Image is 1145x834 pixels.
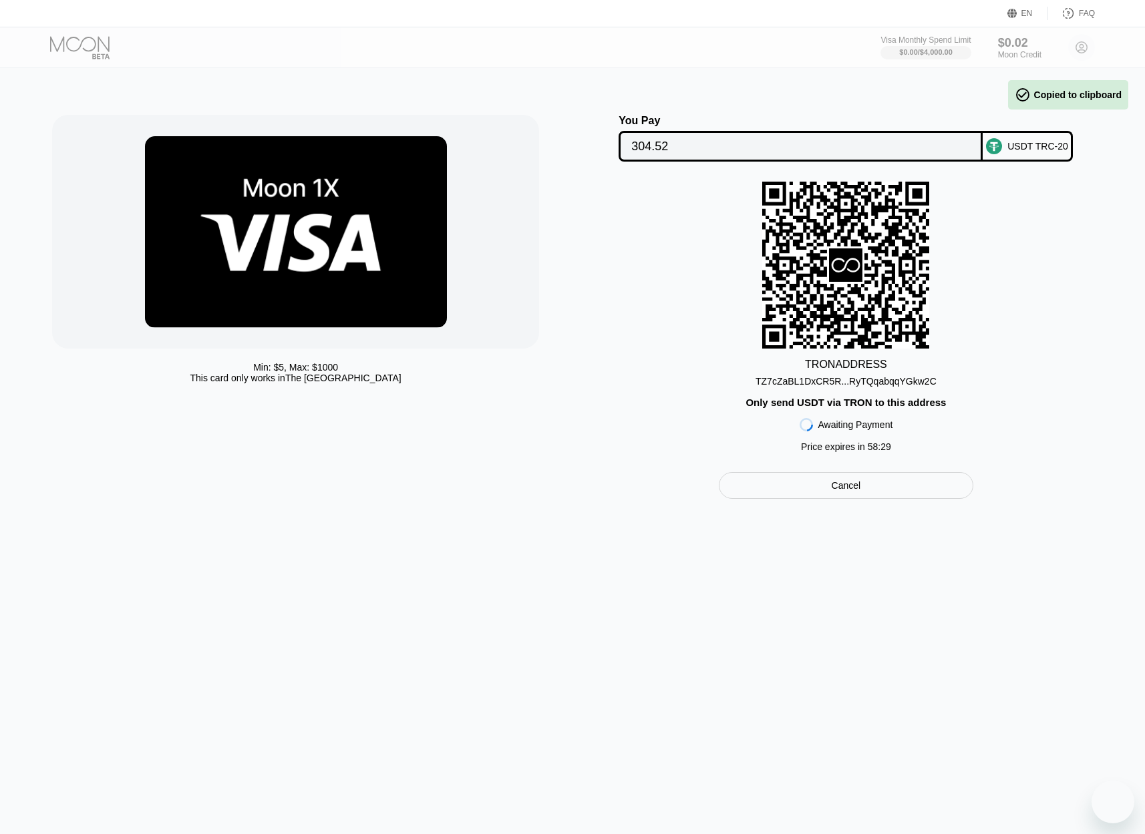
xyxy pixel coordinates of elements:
[1021,9,1033,18] div: EN
[832,479,861,491] div: Cancel
[1015,87,1031,103] span: 
[253,362,338,373] div: Min: $ 5 , Max: $ 1000
[1092,781,1134,823] iframe: Кнопка запуска окна обмена сообщениями
[868,441,891,452] span: 58 : 29
[818,419,893,430] div: Awaiting Payment
[1007,141,1068,152] div: USDT TRC-20
[619,115,983,127] div: You Pay
[756,376,937,387] div: TZ7cZaBL1DxCR5R...RyTQqabqqYGkw2C
[746,397,946,408] div: Only send USDT via TRON to this address
[899,48,953,56] div: $0.00 / $4,000.00
[1015,87,1122,103] div: Copied to clipboard
[1048,7,1095,20] div: FAQ
[586,115,1106,162] div: You PayUSDT TRC-20
[1007,7,1048,20] div: EN
[880,35,971,45] div: Visa Monthly Spend Limit
[805,359,887,371] div: TRON ADDRESS
[880,35,971,59] div: Visa Monthly Spend Limit$0.00/$4,000.00
[719,472,974,499] div: Cancel
[190,373,401,383] div: This card only works in The [GEOGRAPHIC_DATA]
[801,441,891,452] div: Price expires in
[1079,9,1095,18] div: FAQ
[756,371,937,387] div: TZ7cZaBL1DxCR5R...RyTQqabqqYGkw2C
